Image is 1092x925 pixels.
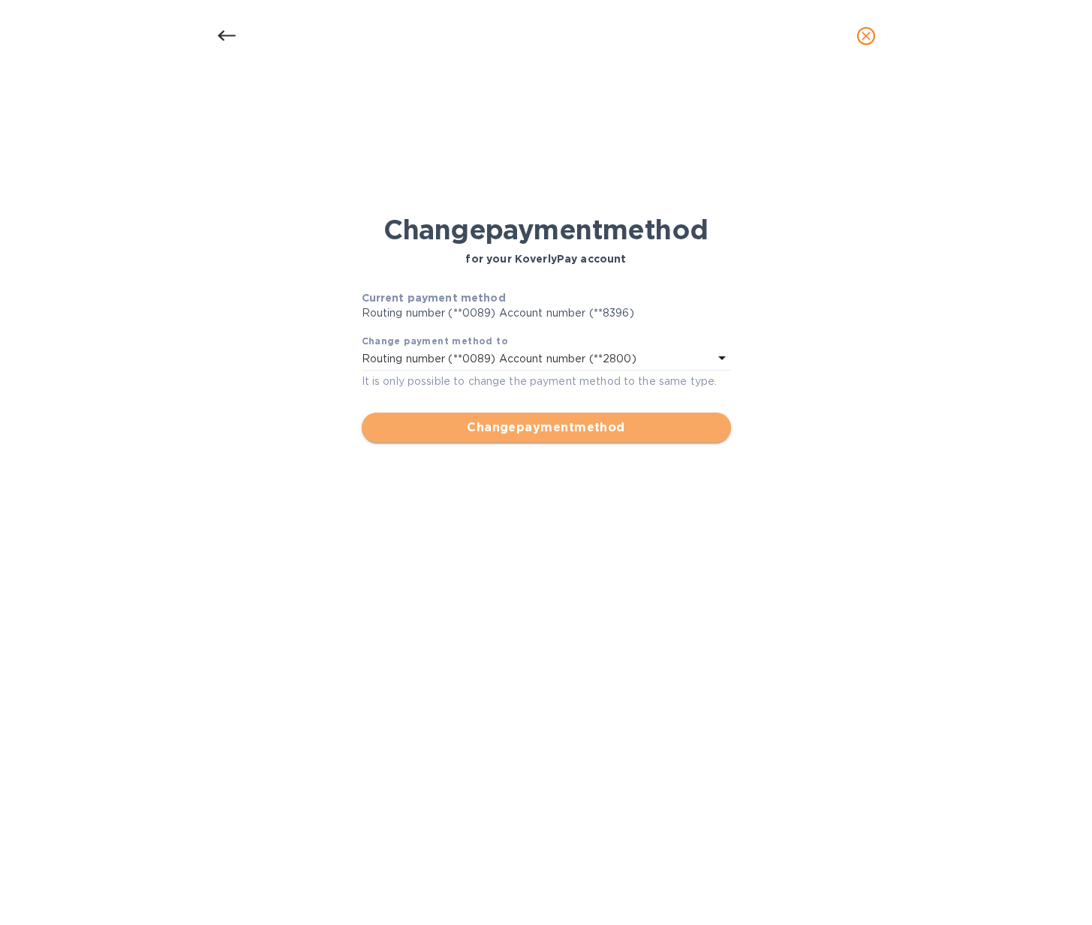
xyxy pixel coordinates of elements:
[384,214,708,245] h1: Change payment method
[362,305,731,321] p: Routing number (**0089) Account number (**8396)
[362,292,506,304] b: Current payment method
[362,351,636,367] p: Routing number (**0089) Account number (**2800)
[362,413,731,443] button: Changepaymentmethod
[362,335,509,347] b: Change payment method to
[362,374,731,389] p: It is only possible to change the payment method to the same type.
[465,251,626,266] p: for your KoverlyPay account
[848,18,884,54] button: close
[374,419,719,437] span: Change payment method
